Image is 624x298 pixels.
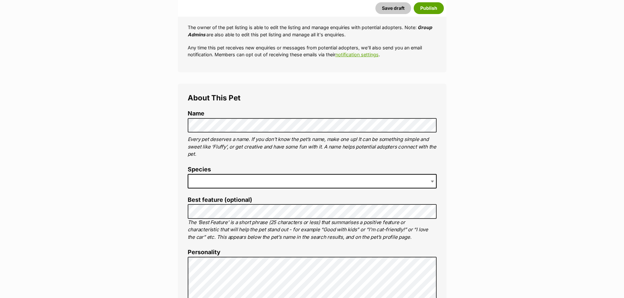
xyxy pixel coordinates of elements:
[188,197,437,203] label: Best feature (optional)
[188,44,437,58] p: Any time this pet receives new enquiries or messages from potential adopters, we'll also send you...
[375,2,411,14] button: Save draft
[188,110,437,117] label: Name
[188,24,437,38] p: The owner of the pet listing is able to edit the listing and manage enquiries with potential adop...
[188,166,437,173] label: Species
[414,2,444,14] button: Publish
[188,249,437,256] label: Personality
[335,52,379,57] a: notification settings
[188,93,240,102] span: About This Pet
[188,219,437,241] p: The ‘Best Feature’ is a short phrase (25 characters or less) that summarises a positive feature o...
[188,25,432,37] em: Group Admins
[188,136,437,158] p: Every pet deserves a name. If you don’t know the pet’s name, make one up! It can be something sim...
